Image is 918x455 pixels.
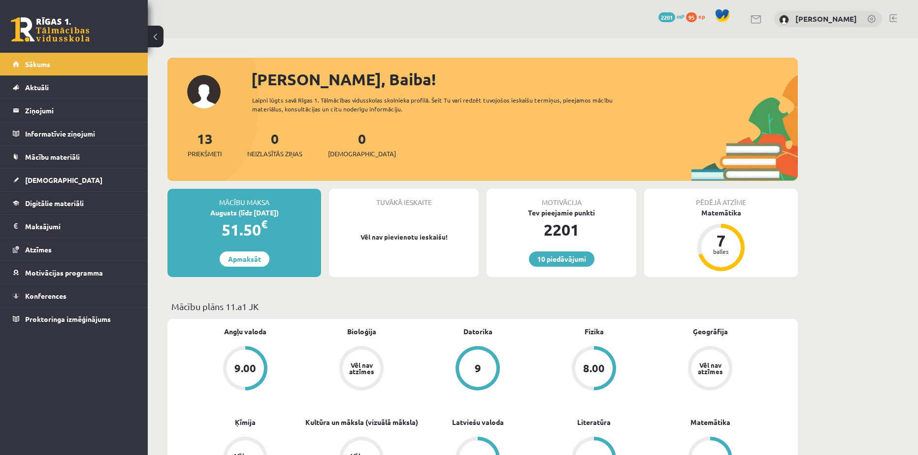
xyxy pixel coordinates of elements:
[706,233,736,248] div: 7
[487,218,636,242] div: 2201
[25,83,49,92] span: Aktuāli
[529,251,594,267] a: 10 piedāvājumi
[25,245,52,254] span: Atzīmes
[167,208,321,218] div: Augusts (līdz [DATE])
[463,326,492,337] a: Datorika
[334,232,474,242] p: Vēl nav pievienotu ieskaišu!
[251,68,798,91] div: [PERSON_NAME], Baiba!
[25,199,84,208] span: Digitālie materiāli
[235,417,256,427] a: Ķīmija
[261,217,267,231] span: €
[795,14,857,24] a: [PERSON_NAME]
[475,363,481,374] div: 9
[167,218,321,242] div: 51.50
[220,251,269,267] a: Apmaksāt
[644,208,798,273] a: Matemātika 7 balles
[13,169,135,191] a: [DEMOGRAPHIC_DATA]
[25,60,50,69] span: Sākums
[252,96,630,113] div: Laipni lūgts savā Rīgas 1. Tālmācības vidusskolas skolnieka profilā. Šeit Tu vari redzēt tuvojošo...
[696,362,724,375] div: Vēl nav atzīmes
[686,12,710,20] a: 95 xp
[25,122,135,145] legend: Informatīvie ziņojumi
[303,346,420,392] a: Vēl nav atzīmes
[658,12,685,20] a: 2201 mP
[25,152,80,161] span: Mācību materiāli
[348,362,375,375] div: Vēl nav atzīmes
[779,15,789,25] img: Baiba Gertnere
[188,149,222,159] span: Priekšmeti
[13,192,135,214] a: Digitālie materiāli
[690,417,730,427] a: Matemātika
[693,326,728,337] a: Ģeogrāfija
[677,12,685,20] span: mP
[329,189,479,208] div: Tuvākā ieskaite
[247,130,302,159] a: 0Neizlasītās ziņas
[644,208,798,218] div: Matemātika
[577,417,611,427] a: Literatūra
[13,284,135,307] a: Konferences
[305,417,418,427] a: Kultūra un māksla (vizuālā māksla)
[536,346,652,392] a: 8.00
[658,12,675,22] span: 2201
[247,149,302,159] span: Neizlasītās ziņas
[13,238,135,261] a: Atzīmes
[706,248,736,254] div: balles
[452,417,504,427] a: Latviešu valoda
[13,145,135,168] a: Mācību materiāli
[13,261,135,284] a: Motivācijas programma
[25,291,66,300] span: Konferences
[487,189,636,208] div: Motivācija
[171,300,794,313] p: Mācību plāns 11.a1 JK
[187,346,303,392] a: 9.00
[420,346,536,392] a: 9
[13,215,135,238] a: Maksājumi
[347,326,376,337] a: Bioloģija
[224,326,266,337] a: Angļu valoda
[328,130,396,159] a: 0[DEMOGRAPHIC_DATA]
[328,149,396,159] span: [DEMOGRAPHIC_DATA]
[25,99,135,122] legend: Ziņojumi
[487,208,636,218] div: Tev pieejamie punkti
[25,175,102,184] span: [DEMOGRAPHIC_DATA]
[25,268,103,277] span: Motivācijas programma
[585,326,604,337] a: Fizika
[25,315,111,323] span: Proktoringa izmēģinājums
[13,53,135,75] a: Sākums
[583,363,605,374] div: 8.00
[652,346,768,392] a: Vēl nav atzīmes
[13,122,135,145] a: Informatīvie ziņojumi
[13,308,135,330] a: Proktoringa izmēģinājums
[13,99,135,122] a: Ziņojumi
[188,130,222,159] a: 13Priekšmeti
[698,12,705,20] span: xp
[644,189,798,208] div: Pēdējā atzīme
[167,189,321,208] div: Mācību maksa
[686,12,697,22] span: 95
[25,215,135,238] legend: Maksājumi
[11,17,90,42] a: Rīgas 1. Tālmācības vidusskola
[234,363,256,374] div: 9.00
[13,76,135,99] a: Aktuāli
